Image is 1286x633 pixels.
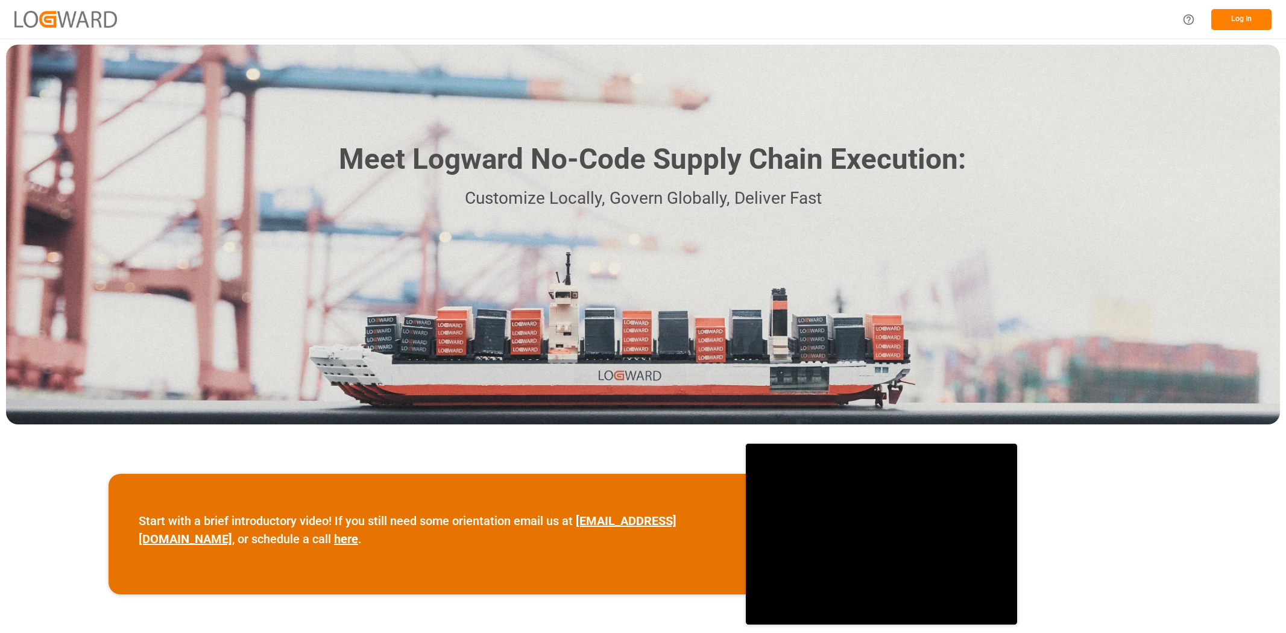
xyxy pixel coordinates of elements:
[1175,6,1202,33] button: Help Center
[1211,9,1272,30] button: Log In
[14,11,117,27] img: Logward_new_orange.png
[334,532,358,546] a: here
[339,138,966,181] h1: Meet Logward No-Code Supply Chain Execution:
[321,185,966,212] p: Customize Locally, Govern Globally, Deliver Fast
[139,512,716,548] p: Start with a brief introductory video! If you still need some orientation email us at , or schedu...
